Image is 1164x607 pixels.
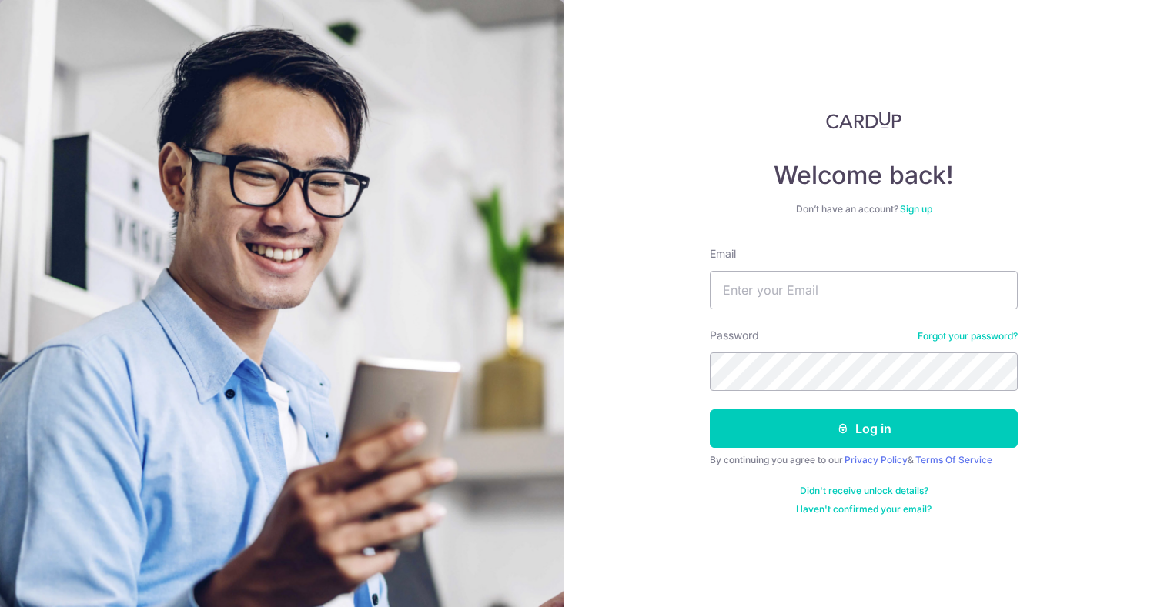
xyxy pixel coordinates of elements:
[710,271,1018,309] input: Enter your Email
[987,281,1005,299] keeper-lock: Open Keeper Popup
[800,485,928,497] a: Didn't receive unlock details?
[710,454,1018,466] div: By continuing you agree to our &
[900,203,932,215] a: Sign up
[710,246,736,262] label: Email
[826,111,901,129] img: CardUp Logo
[915,454,992,465] a: Terms Of Service
[710,160,1018,191] h4: Welcome back!
[845,454,908,465] a: Privacy Policy
[710,328,759,343] label: Password
[796,503,932,515] a: Haven't confirmed your email?
[710,409,1018,448] button: Log in
[710,203,1018,215] div: Don’t have an account?
[918,330,1018,342] a: Forgot your password?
